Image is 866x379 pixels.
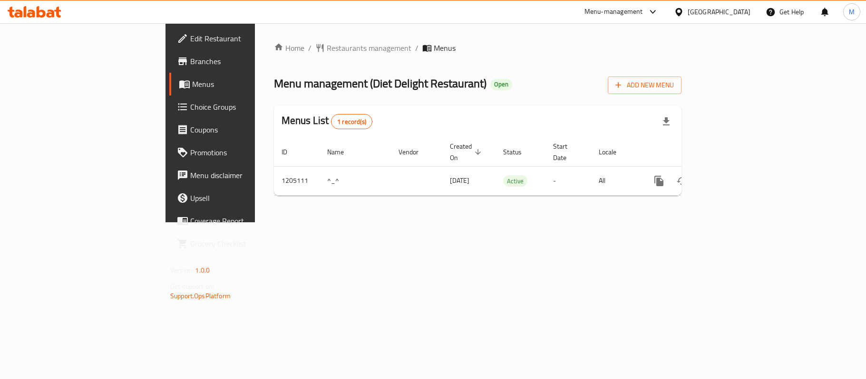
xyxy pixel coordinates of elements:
span: Menus [192,78,302,90]
span: Coupons [190,124,302,135]
th: Actions [640,138,747,167]
div: Menu-management [584,6,643,18]
td: - [545,166,591,195]
span: 1 record(s) [331,117,372,126]
div: Open [490,79,512,90]
span: Locale [599,146,629,158]
a: Branches [169,50,310,73]
span: Coverage Report [190,215,302,227]
span: Edit Restaurant [190,33,302,44]
div: Export file [655,110,678,133]
a: Menus [169,73,310,95]
span: M [849,7,855,17]
div: Total records count [331,114,372,129]
td: All [591,166,640,195]
h2: Menus List [282,114,372,129]
nav: breadcrumb [274,42,681,54]
span: Menus [434,42,456,54]
li: / [415,42,418,54]
div: [GEOGRAPHIC_DATA] [688,7,750,17]
span: Open [490,80,512,88]
a: Menu disclaimer [169,164,310,187]
a: Upsell [169,187,310,209]
span: Version: [170,264,194,276]
span: Menu disclaimer [190,170,302,181]
div: Active [503,175,527,187]
span: Name [327,146,356,158]
a: Coupons [169,118,310,141]
span: Add New Menu [615,79,674,91]
span: Branches [190,56,302,67]
td: ^_^ [320,166,391,195]
span: Upsell [190,192,302,204]
button: Add New Menu [608,76,681,94]
span: Vendor [399,146,431,158]
span: Get support on: [170,280,214,293]
a: Edit Restaurant [169,27,310,50]
span: 1.0.0 [195,264,210,276]
span: Active [503,176,527,187]
span: Restaurants management [327,42,411,54]
a: Promotions [169,141,310,164]
a: Coverage Report [169,209,310,232]
a: Support.OpsPlatform [170,290,231,302]
button: Change Status [671,170,693,192]
span: Grocery Checklist [190,238,302,249]
span: Menu management ( Diet Delight Restaurant ) [274,73,487,94]
a: Choice Groups [169,95,310,118]
span: Status [503,146,534,158]
a: Restaurants management [315,42,411,54]
span: Created On [450,141,484,163]
span: [DATE] [450,174,469,187]
span: ID [282,146,300,158]
button: more [648,170,671,192]
a: Grocery Checklist [169,232,310,255]
span: Start Date [553,141,580,163]
table: enhanced table [274,138,747,196]
span: Promotions [190,147,302,158]
span: Choice Groups [190,101,302,113]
